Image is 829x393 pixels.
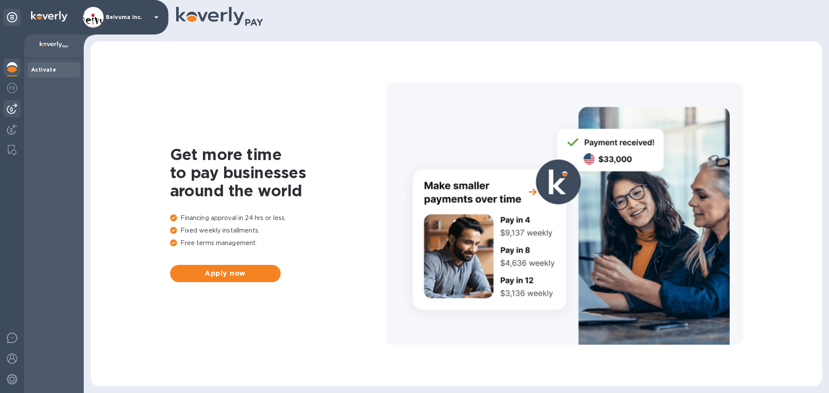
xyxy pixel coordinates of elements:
h1: Get more time to pay businesses around the world [170,145,386,200]
button: Apply now [170,265,281,282]
p: Free terms management. [170,239,386,248]
p: Financing approval in 24 hrs or less. [170,214,386,223]
div: Unpin categories [3,9,21,26]
p: Fixed weekly installments. [170,226,386,235]
p: Beivuma Inc. [106,14,149,20]
span: Apply now [177,268,274,279]
img: Foreign exchange [7,83,17,93]
img: Logo [31,11,67,22]
b: Activate [31,66,56,73]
